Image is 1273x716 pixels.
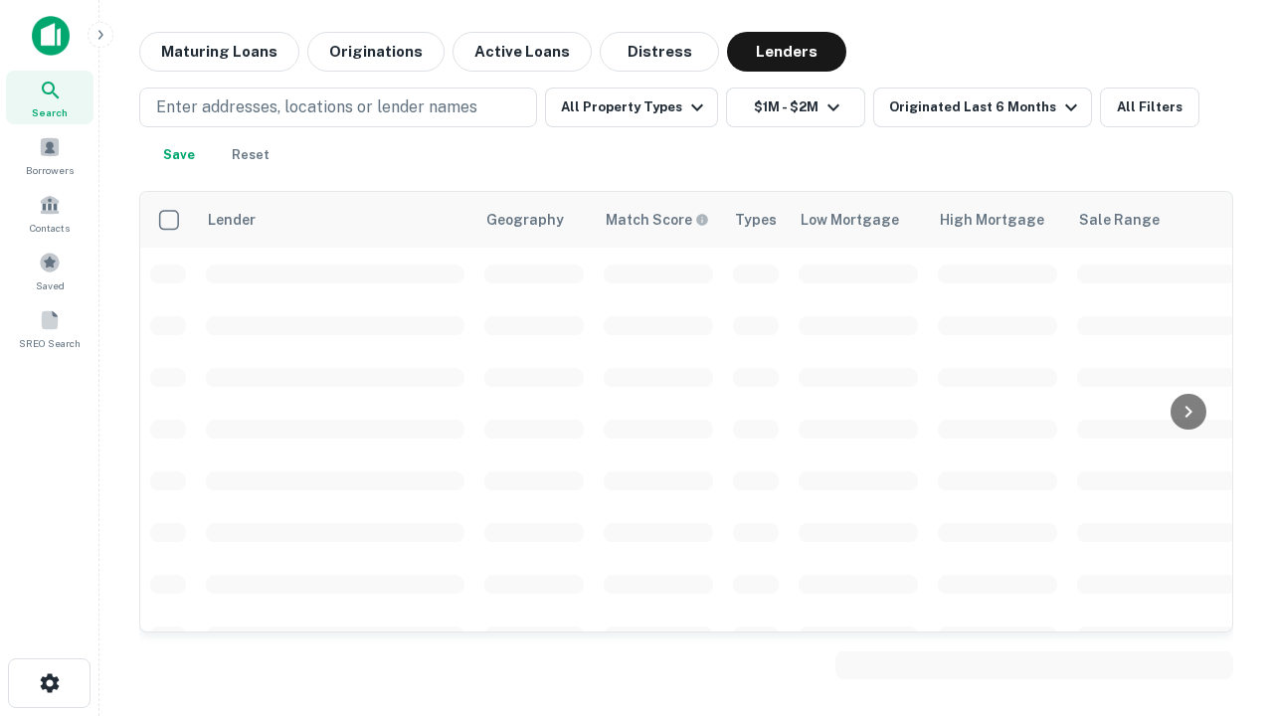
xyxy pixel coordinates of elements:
button: All Property Types [545,88,718,127]
button: Maturing Loans [139,32,299,72]
button: Enter addresses, locations or lender names [139,88,537,127]
button: All Filters [1100,88,1199,127]
a: Contacts [6,186,93,240]
div: Types [735,208,777,232]
div: Capitalize uses an advanced AI algorithm to match your search with the best lender. The match sco... [606,209,709,231]
button: Active Loans [453,32,592,72]
div: Lender [208,208,256,232]
div: High Mortgage [940,208,1044,232]
button: Save your search to get updates of matches that match your search criteria. [147,135,211,175]
p: Enter addresses, locations or lender names [156,95,477,119]
th: Lender [196,192,474,248]
a: SREO Search [6,301,93,355]
a: Search [6,71,93,124]
div: Originated Last 6 Months [889,95,1083,119]
th: Capitalize uses an advanced AI algorithm to match your search with the best lender. The match sco... [594,192,723,248]
button: Lenders [727,32,846,72]
th: Sale Range [1067,192,1246,248]
a: Saved [6,244,93,297]
div: Geography [486,208,564,232]
span: Saved [36,277,65,293]
h6: Match Score [606,209,705,231]
th: Types [723,192,789,248]
div: Low Mortgage [801,208,899,232]
th: Geography [474,192,594,248]
div: Sale Range [1079,208,1160,232]
span: Borrowers [26,162,74,178]
button: Originations [307,32,445,72]
span: Contacts [30,220,70,236]
a: Borrowers [6,128,93,182]
button: Reset [219,135,282,175]
button: Originated Last 6 Months [873,88,1092,127]
button: Distress [600,32,719,72]
span: Search [32,104,68,120]
img: capitalize-icon.png [32,16,70,56]
button: $1M - $2M [726,88,865,127]
span: SREO Search [19,335,81,351]
iframe: Chat Widget [1174,557,1273,652]
th: High Mortgage [928,192,1067,248]
th: Low Mortgage [789,192,928,248]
